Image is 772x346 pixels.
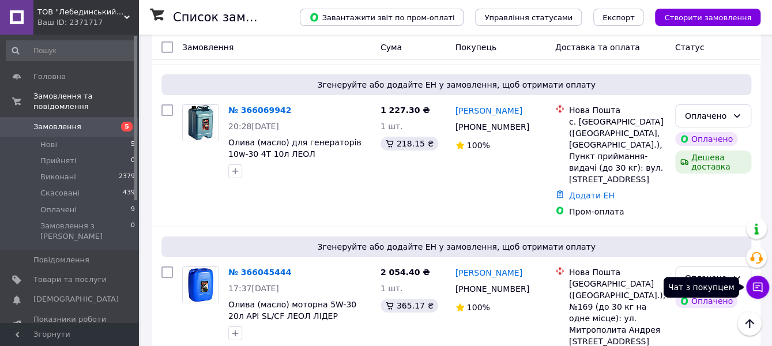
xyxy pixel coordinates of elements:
[381,122,403,131] span: 1 шт.
[484,13,573,22] span: Управління статусами
[33,72,66,82] span: Головна
[675,132,737,146] div: Оплачено
[40,188,80,198] span: Скасовані
[40,205,77,215] span: Оплачені
[737,311,762,336] button: Наверх
[33,122,81,132] span: Замовлення
[228,106,291,115] a: № 366069942
[6,40,136,61] input: Пошук
[182,266,219,303] a: Фото товару
[664,277,739,298] div: Чат з покупцем
[569,104,666,116] div: Нова Пошта
[569,116,666,185] div: с. [GEOGRAPHIC_DATA] ([GEOGRAPHIC_DATA], [GEOGRAPHIC_DATA].), Пункт приймання-видачі (до 30 кг): ...
[309,12,454,22] span: Завантажити звіт по пром-оплаті
[455,267,522,279] a: [PERSON_NAME]
[182,43,234,52] span: Замовлення
[131,140,135,150] span: 5
[655,9,760,26] button: Створити замовлення
[685,272,728,284] div: Оплачено
[685,110,728,122] div: Оплачено
[467,303,490,312] span: 100%
[675,151,751,174] div: Дешева доставка
[467,141,490,150] span: 100%
[602,13,635,22] span: Експорт
[166,79,747,91] span: Згенеруйте або додайте ЕН у замовлення, щоб отримати оплату
[381,43,402,52] span: Cума
[675,43,705,52] span: Статус
[33,314,107,335] span: Показники роботи компанії
[40,221,131,242] span: Замовлення з [PERSON_NAME]
[119,172,135,182] span: 2379
[746,276,769,299] button: Чат з покупцем
[183,267,219,303] img: Фото товару
[173,10,290,24] h1: Список замовлень
[455,43,496,52] span: Покупець
[166,241,747,253] span: Згенеруйте або додайте ЕН у замовлення, щоб отримати оплату
[475,9,582,26] button: Управління статусами
[569,206,666,217] div: Пром-оплата
[300,9,464,26] button: Завантажити звіт по пром-оплаті
[664,13,751,22] span: Створити замовлення
[121,122,133,131] span: 5
[381,137,438,151] div: 218.15 ₴
[381,299,438,313] div: 365.17 ₴
[40,140,57,150] span: Нові
[455,284,529,294] span: [PHONE_NUMBER]
[228,138,361,159] a: Олива (масло) для генераторів 10w-30 4Т 10л ЛЕОЛ
[643,12,760,21] a: Створити замовлення
[37,7,124,17] span: ТОВ "Лебединський нафтомаслозавод"
[381,284,403,293] span: 1 шт.
[40,156,76,166] span: Прийняті
[228,268,291,277] a: № 366045444
[228,122,279,131] span: 20:28[DATE]
[455,105,522,116] a: [PERSON_NAME]
[455,122,529,131] span: [PHONE_NUMBER]
[228,284,279,293] span: 17:37[DATE]
[33,91,138,112] span: Замовлення та повідомлення
[40,172,76,182] span: Виконані
[675,294,737,308] div: Оплачено
[381,106,430,115] span: 1 227.30 ₴
[131,205,135,215] span: 9
[182,104,219,141] a: Фото товару
[555,43,640,52] span: Доставка та оплата
[33,255,89,265] span: Повідомлення
[381,268,430,277] span: 2 054.40 ₴
[33,274,107,285] span: Товари та послуги
[593,9,644,26] button: Експорт
[228,300,356,321] a: Олива (масло) моторна 5W-30 20л API SL/CF ЛЕОЛ ЛІДЕР
[37,17,138,28] div: Ваш ID: 2371717
[131,156,135,166] span: 0
[123,188,135,198] span: 439
[569,266,666,278] div: Нова Пошта
[33,294,119,304] span: [DEMOGRAPHIC_DATA]
[569,191,615,200] a: Додати ЕН
[183,105,219,141] img: Фото товару
[131,221,135,242] span: 0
